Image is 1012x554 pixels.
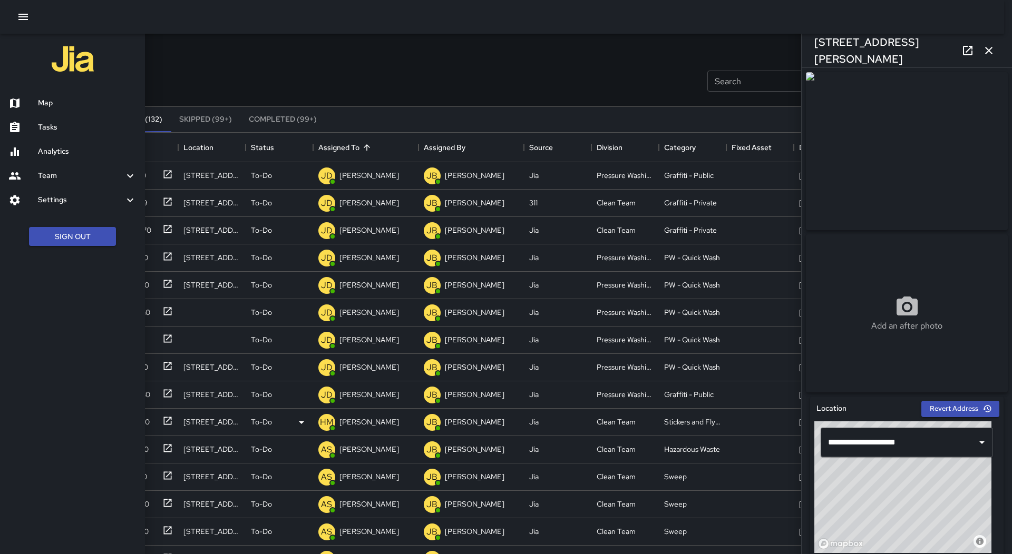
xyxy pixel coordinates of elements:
[52,38,94,80] img: jia-logo
[29,227,116,246] button: Sign Out
[38,194,124,206] h6: Settings
[38,170,124,182] h6: Team
[38,122,137,133] h6: Tasks
[38,146,137,157] h6: Analytics
[38,97,137,109] h6: Map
